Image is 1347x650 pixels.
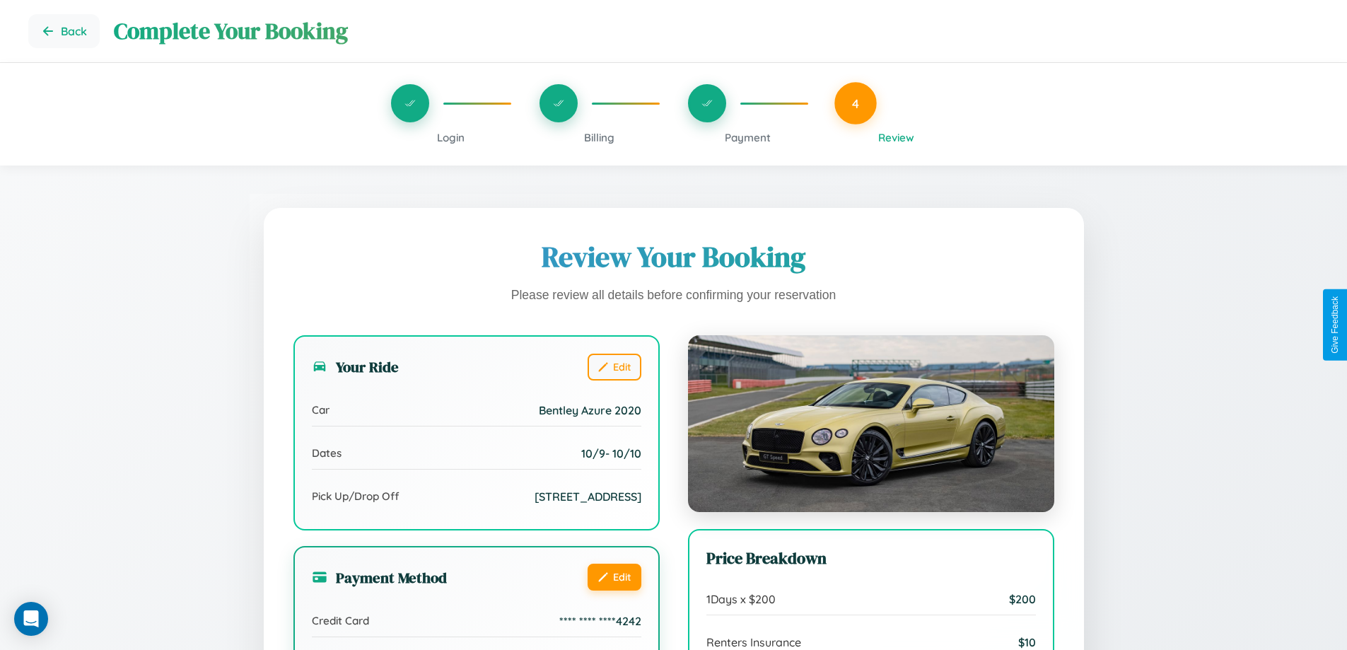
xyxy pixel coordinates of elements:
button: Edit [588,564,641,591]
span: Pick Up/Drop Off [312,489,400,503]
h3: Your Ride [312,356,399,377]
span: Bentley Azure 2020 [539,403,641,417]
h1: Review Your Booking [293,238,1054,276]
span: 1 Days x $ 200 [706,592,776,606]
span: Review [878,131,914,144]
span: Payment [725,131,771,144]
span: Login [437,131,465,144]
h3: Price Breakdown [706,547,1036,569]
span: Renters Insurance [706,635,801,649]
div: Open Intercom Messenger [14,602,48,636]
span: Credit Card [312,614,369,627]
span: [STREET_ADDRESS] [535,489,641,504]
button: Edit [588,354,641,381]
button: Go back [28,14,100,48]
span: $ 10 [1018,635,1036,649]
h1: Complete Your Booking [114,16,1319,47]
span: Car [312,403,330,417]
span: $ 200 [1009,592,1036,606]
span: Billing [584,131,614,144]
span: 10 / 9 - 10 / 10 [581,446,641,460]
span: Dates [312,446,342,460]
img: Bentley Azure [688,335,1054,512]
div: Give Feedback [1330,296,1340,354]
h3: Payment Method [312,567,447,588]
p: Please review all details before confirming your reservation [293,284,1054,307]
span: 4 [852,95,859,111]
